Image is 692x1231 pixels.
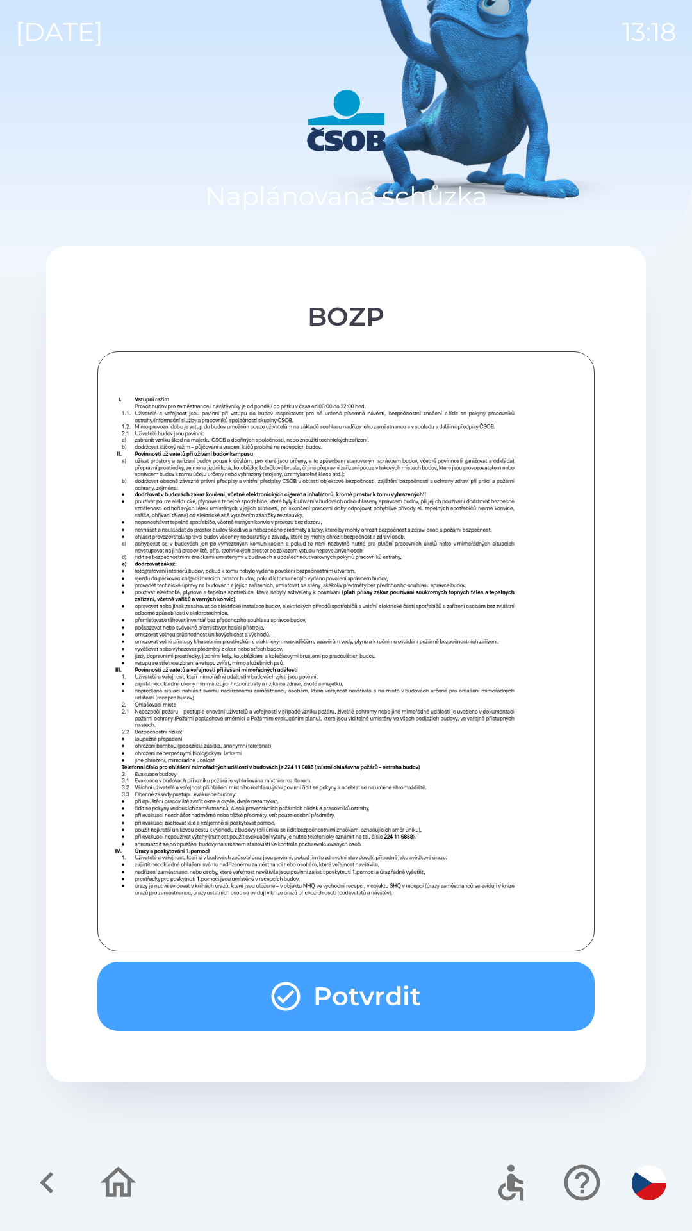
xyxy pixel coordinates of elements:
[15,13,103,51] p: [DATE]
[97,962,595,1031] button: Potvrdit
[97,297,595,336] div: BOZP
[622,13,677,51] p: 13:18
[205,177,488,215] p: Naplánovaná schůzka
[632,1166,666,1200] img: cs flag
[46,90,646,151] img: Logo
